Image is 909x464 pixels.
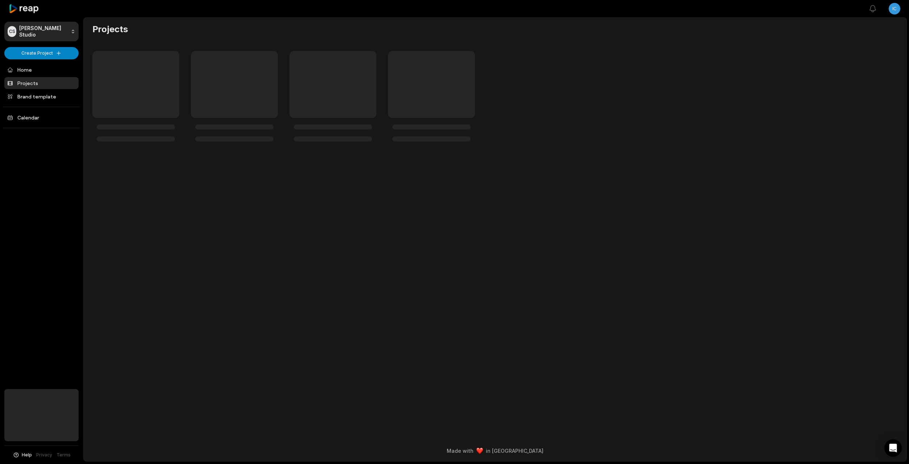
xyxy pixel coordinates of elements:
[92,24,128,35] h2: Projects
[19,25,68,38] p: [PERSON_NAME] Studio
[22,452,32,458] span: Help
[4,47,79,59] button: Create Project
[4,111,79,123] a: Calendar
[4,64,79,76] a: Home
[4,77,79,89] a: Projects
[4,90,79,102] a: Brand template
[13,452,32,458] button: Help
[8,26,16,37] div: CS
[36,452,52,458] a: Privacy
[57,452,71,458] a: Terms
[476,448,483,454] img: heart emoji
[90,447,900,455] div: Made with in [GEOGRAPHIC_DATA]
[884,439,902,457] div: Open Intercom Messenger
